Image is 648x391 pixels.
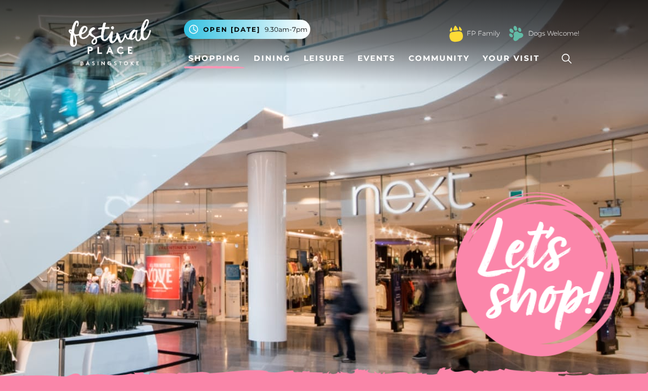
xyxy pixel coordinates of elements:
a: Shopping [184,48,245,69]
span: 9.30am-7pm [265,25,308,35]
a: Community [404,48,474,69]
img: Festival Place Logo [69,19,151,65]
span: Open [DATE] [203,25,260,35]
a: Dogs Welcome! [528,29,579,38]
button: Open [DATE] 9.30am-7pm [184,20,310,39]
a: Dining [249,48,295,69]
a: FP Family [467,29,500,38]
a: Leisure [299,48,349,69]
a: Events [353,48,400,69]
a: Your Visit [478,48,550,69]
span: Your Visit [483,53,540,64]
